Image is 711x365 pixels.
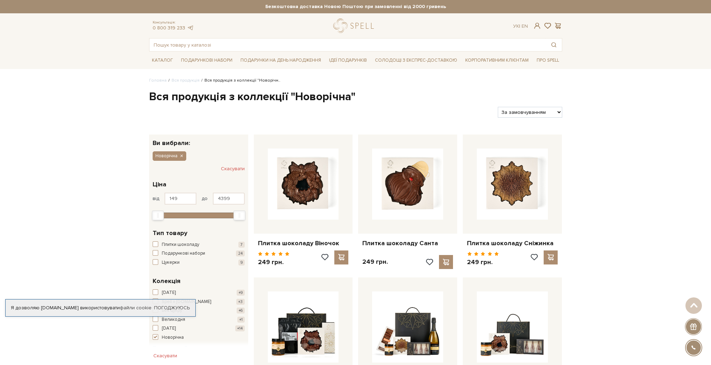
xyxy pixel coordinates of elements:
[519,23,520,29] span: |
[513,23,528,29] div: Ук
[120,305,152,311] a: файли cookie
[153,180,166,189] span: Ціна
[153,259,245,266] button: Цукерки 9
[162,298,211,305] span: Spell x [DOMAIN_NAME]
[162,241,199,248] span: Плитки шоколаду
[152,211,164,220] div: Min
[149,4,562,10] strong: Безкоштовна доставка Новою Поштою при замовленні від 2000 гривень
[221,163,245,174] button: Скасувати
[172,78,200,83] a: Вся продукція
[258,239,349,247] a: Плитка шоколаду Віночок
[162,325,176,332] span: [DATE]
[162,316,185,323] span: Великодня
[149,350,181,361] button: Скасувати
[178,55,235,66] a: Подарункові набори
[153,344,191,351] button: Показати ще 7
[162,250,205,257] span: Подарункові набори
[153,307,245,314] button: Без цукру +6
[153,250,245,257] button: Подарункові набори 24
[534,55,562,66] a: Про Spell
[467,258,499,266] p: 249 грн.
[238,242,245,248] span: 7
[153,276,180,286] span: Колекція
[462,55,531,66] a: Корпоративним клієнтам
[154,305,190,311] a: Погоджуюсь
[546,39,562,51] button: Пошук товару у каталозі
[149,90,562,104] h1: Вся продукція з коллекції "Новорічна"
[165,193,196,205] input: Ціна
[202,195,208,202] span: до
[153,298,245,305] button: Spell x [DOMAIN_NAME] +3
[200,77,280,84] li: Вся продукція з коллекції "Новорічн..
[236,250,245,256] span: 24
[237,308,245,314] span: +6
[522,23,528,29] a: En
[233,211,245,220] div: Max
[213,193,245,205] input: Ціна
[153,228,187,238] span: Тип товару
[149,135,248,146] div: Ви вибрали:
[237,317,245,323] span: +1
[153,20,194,25] span: Консультація:
[153,345,191,351] span: Показати ще 7
[153,289,245,296] button: [DATE] +9
[362,239,453,247] a: Плитка шоколаду Санта
[162,334,184,341] span: Новорічна
[326,55,370,66] a: Ідеї подарунків
[153,325,245,332] button: [DATE] +14
[155,153,177,159] span: Новорічна
[162,259,180,266] span: Цукерки
[153,316,245,323] button: Великодня +1
[187,25,194,31] a: telegram
[236,299,245,305] span: +3
[149,39,546,51] input: Пошук товару у каталозі
[237,290,245,296] span: +9
[235,325,245,331] span: +14
[333,19,377,33] a: logo
[153,195,159,202] span: від
[238,260,245,266] span: 9
[162,289,176,296] span: [DATE]
[149,55,176,66] a: Каталог
[153,25,185,31] a: 0 800 319 233
[238,55,324,66] a: Подарунки на День народження
[467,239,558,247] a: Плитка шоколаду Сніжинка
[153,241,245,248] button: Плитки шоколаду 7
[258,258,290,266] p: 249 грн.
[149,78,167,83] a: Головна
[6,305,195,311] div: Я дозволяю [DOMAIN_NAME] використовувати
[153,151,186,160] button: Новорічна
[372,54,460,66] a: Солодощі з експрес-доставкою
[153,334,245,341] button: Новорічна
[362,258,388,266] p: 249 грн.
